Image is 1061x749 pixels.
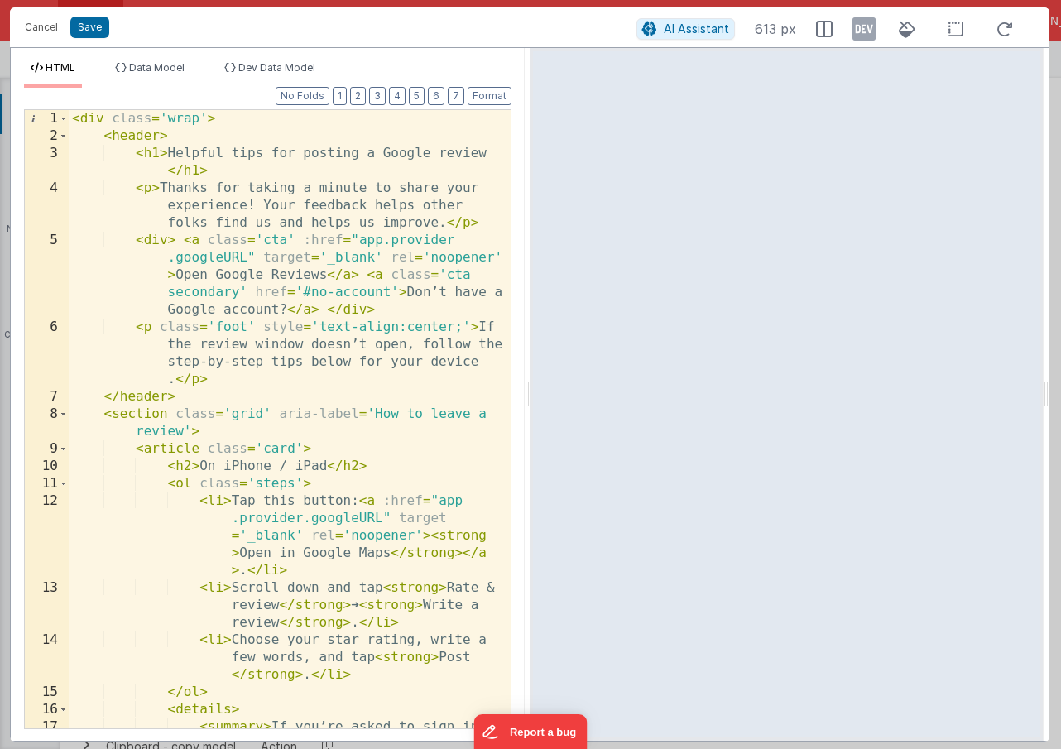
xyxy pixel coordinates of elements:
[25,110,69,127] div: 1
[755,19,796,39] span: 613 px
[25,145,69,180] div: 3
[238,61,315,74] span: Dev Data Model
[409,87,425,105] button: 5
[25,579,69,631] div: 13
[389,87,406,105] button: 4
[70,17,109,38] button: Save
[636,18,735,40] button: AI Assistant
[25,458,69,475] div: 10
[25,684,69,701] div: 15
[448,87,464,105] button: 7
[428,87,444,105] button: 6
[276,87,329,105] button: No Folds
[17,16,66,39] button: Cancel
[468,87,511,105] button: Format
[369,87,386,105] button: 3
[25,475,69,492] div: 11
[25,319,69,388] div: 6
[25,232,69,319] div: 5
[25,701,69,718] div: 16
[25,180,69,232] div: 4
[664,22,729,36] span: AI Assistant
[333,87,347,105] button: 1
[129,61,185,74] span: Data Model
[474,714,588,749] iframe: Marker.io feedback button
[25,388,69,406] div: 7
[350,87,366,105] button: 2
[46,61,75,74] span: HTML
[25,406,69,440] div: 8
[25,492,69,579] div: 12
[25,127,69,145] div: 2
[25,440,69,458] div: 9
[25,631,69,684] div: 14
